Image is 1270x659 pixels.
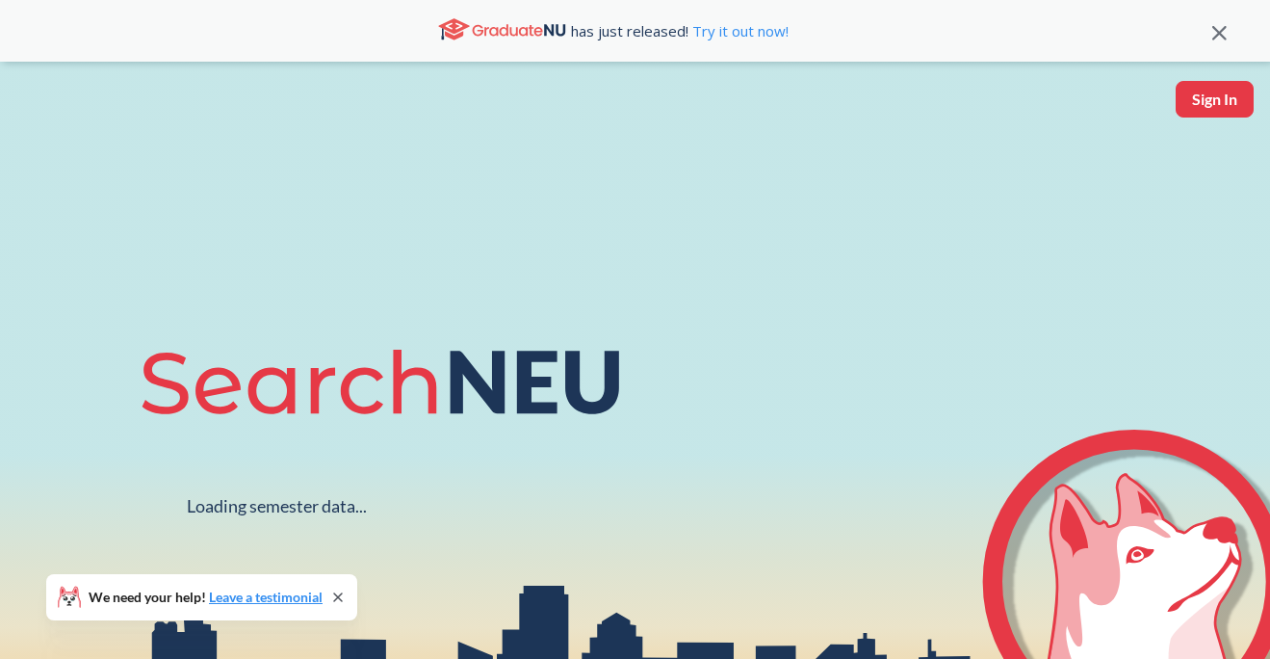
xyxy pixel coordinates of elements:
[19,81,65,145] a: sandbox logo
[688,21,789,40] a: Try it out now!
[187,495,367,517] div: Loading semester data...
[19,81,65,140] img: sandbox logo
[571,20,789,41] span: has just released!
[1176,81,1254,118] button: Sign In
[89,591,323,604] span: We need your help!
[209,589,323,605] a: Leave a testimonial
